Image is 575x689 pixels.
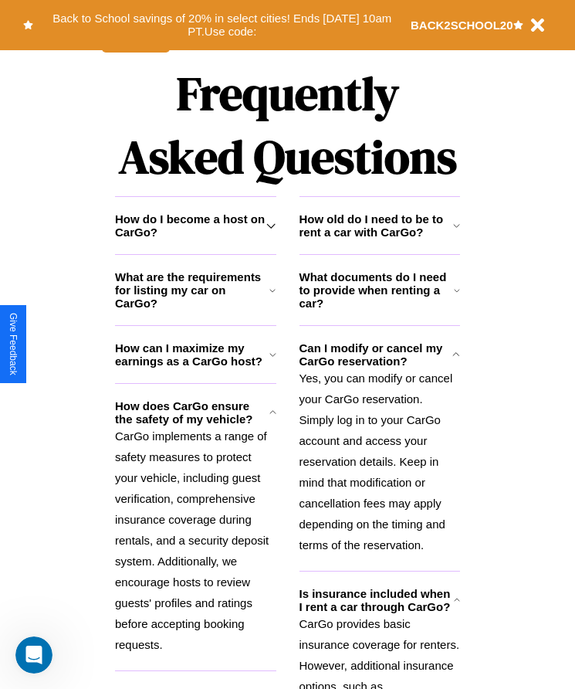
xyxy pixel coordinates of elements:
[115,212,266,239] h3: How do I become a host on CarGo?
[115,426,276,655] p: CarGo implements a range of safety measures to protect your vehicle, including guest verification...
[299,368,461,555] p: Yes, you can modify or cancel your CarGo reservation. Simply log in to your CarGo account and acc...
[299,587,454,613] h3: Is insurance included when I rent a car through CarGo?
[411,19,513,32] b: BACK2SCHOOL20
[115,270,269,310] h3: What are the requirements for listing my car on CarGo?
[115,399,269,426] h3: How does CarGo ensure the safety of my vehicle?
[299,270,455,310] h3: What documents do I need to provide when renting a car?
[115,54,460,196] h1: Frequently Asked Questions
[299,212,453,239] h3: How old do I need to be to rent a car with CarGo?
[115,341,269,368] h3: How can I maximize my earnings as a CarGo host?
[33,8,411,42] button: Back to School savings of 20% in select cities! Ends [DATE] 10am PT.Use code:
[15,636,52,674] iframe: Intercom live chat
[299,341,453,368] h3: Can I modify or cancel my CarGo reservation?
[8,313,19,375] div: Give Feedback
